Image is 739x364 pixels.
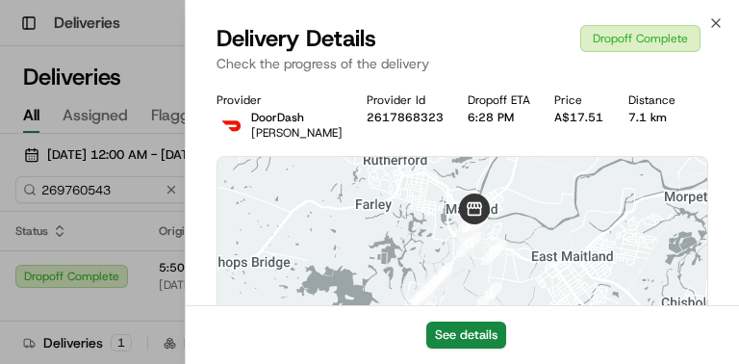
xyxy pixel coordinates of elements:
[462,213,487,238] div: 6
[217,92,351,108] div: Provider
[481,240,506,265] div: 15
[251,125,343,141] span: [PERSON_NAME]
[367,110,444,125] button: 2617868323
[251,110,343,125] p: DoorDash
[468,110,539,125] div: 6:28 PM
[426,267,451,292] div: 1
[217,54,708,73] p: Check the progress of the delivery
[454,213,479,238] div: 7
[217,23,376,54] span: Delivery Details
[628,110,684,125] div: 7.1 km
[367,92,452,108] div: Provider Id
[401,290,426,315] div: 9
[628,92,684,108] div: Distance
[554,110,612,125] div: A$17.51
[456,232,481,257] div: 14
[416,276,441,301] div: 13
[477,282,502,307] div: 16
[428,263,453,288] div: 8
[463,212,488,237] div: 5
[217,110,247,141] img: doordash_logo_v2.png
[468,92,539,108] div: Dropoff ETA
[554,92,612,108] div: Price
[426,322,506,349] button: See details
